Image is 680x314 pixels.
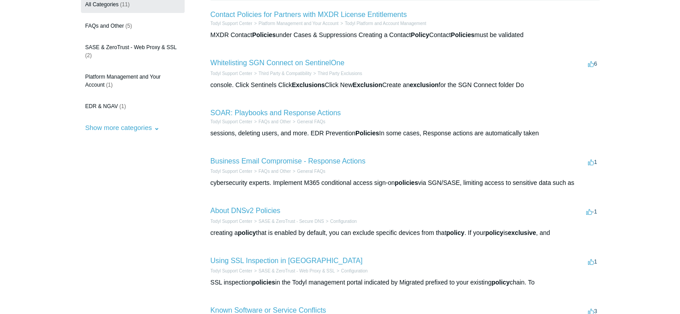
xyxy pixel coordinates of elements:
[211,169,253,174] a: Todyl Support Center
[211,59,345,67] a: Whitelisting SGN Connect on SentinelOne
[211,20,253,27] li: Todyl Support Center
[353,81,382,88] em: Exclusion
[211,118,253,125] li: Todyl Support Center
[85,23,124,29] span: FAQs and Other
[81,119,164,136] button: Show more categories
[297,119,325,124] a: General FAQs
[211,218,253,225] li: Todyl Support Center
[258,268,335,273] a: SASE & ZeroTrust - Web Proxy & SSL
[508,229,536,236] em: exclusive
[119,103,126,109] span: (1)
[355,130,379,137] em: Policies
[291,118,325,125] li: General FAQs
[252,20,338,27] li: Platform Management and Your Account
[238,229,256,236] em: policy
[338,20,426,27] li: Todyl Platform and Account Management
[252,168,291,175] li: FAQs and Other
[252,70,311,77] li: Third Party & Compatibility
[252,268,334,274] li: SASE & ZeroTrust - Web Proxy & SSL
[126,23,132,29] span: (5)
[395,179,418,186] em: policies
[446,229,464,236] em: policy
[330,219,356,224] a: Configuration
[211,168,253,175] li: Todyl Support Center
[81,17,185,34] a: FAQs and Other (5)
[258,169,291,174] a: FAQs and Other
[211,278,600,287] div: SSL inspection in the Todyl management portal indicated by Migrated prefixed to your existing cha...
[586,208,597,215] span: -1
[291,168,325,175] li: General FAQs
[211,70,253,77] li: Todyl Support Center
[211,71,253,76] a: Todyl Support Center
[258,21,338,26] a: Platform Management and Your Account
[345,21,426,26] a: Todyl Platform and Account Management
[297,169,325,174] a: General FAQs
[211,268,253,274] li: Todyl Support Center
[411,31,429,38] em: Policy
[211,228,600,238] div: creating a that is enabled by default, you can exclude specific devices from that . If your is , and
[106,82,113,88] span: (1)
[211,219,253,224] a: Todyl Support Center
[211,178,600,188] div: cybersecurity experts. Implement M365 conditional access sign-on via SGN/SASE, limiting access to...
[252,218,324,225] li: SASE & ZeroTrust - Secure DNS
[451,31,474,38] em: Policies
[81,98,185,115] a: EDR & NGAV (1)
[85,74,161,88] span: Platform Management and Your Account
[211,11,407,18] a: Contact Policies for Partners with MXDR License Entitlements
[85,52,92,59] span: (2)
[252,31,276,38] em: Policies
[324,218,357,225] li: Configuration
[341,268,367,273] a: Configuration
[318,71,362,76] a: Third Party Exclusions
[588,60,597,67] span: 6
[85,44,177,50] span: SASE & ZeroTrust - Web Proxy & SSL
[211,157,366,165] a: Business Email Compromise - Response Actions
[335,268,367,274] li: Configuration
[292,81,325,88] em: Exclusions
[211,30,600,40] div: MXDR Contact under Cases & Suppressions Creating a Contact Contact must be validated
[211,109,341,117] a: SOAR: Playbooks and Response Actions
[211,268,253,273] a: Todyl Support Center
[211,129,600,138] div: sessions, deleting users, and more. EDR Prevention In some cases, Response actions are automatica...
[491,279,509,286] em: policy
[485,229,503,236] em: policy
[312,70,362,77] li: Third Party Exclusions
[211,257,363,264] a: Using SSL Inspection in [GEOGRAPHIC_DATA]
[81,68,185,93] a: Platform Management and Your Account (1)
[258,119,291,124] a: FAQs and Other
[410,81,439,88] em: exclusion
[85,103,118,109] span: EDR & NGAV
[252,118,291,125] li: FAQs and Other
[252,279,275,286] em: policies
[81,39,185,64] a: SASE & ZeroTrust - Web Proxy & SSL (2)
[258,219,324,224] a: SASE & ZeroTrust - Secure DNS
[120,1,130,8] span: (11)
[211,119,253,124] a: Todyl Support Center
[211,207,281,214] a: About DNSv2 Policies
[258,71,311,76] a: Third Party & Compatibility
[588,159,597,165] span: 1
[211,21,253,26] a: Todyl Support Center
[211,80,600,90] div: console. Click Sentinels Click Click New Create an for the SGN Connect folder Do
[85,1,119,8] span: All Categories
[211,306,326,314] a: Known Software or Service Conflicts
[588,258,597,265] span: 1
